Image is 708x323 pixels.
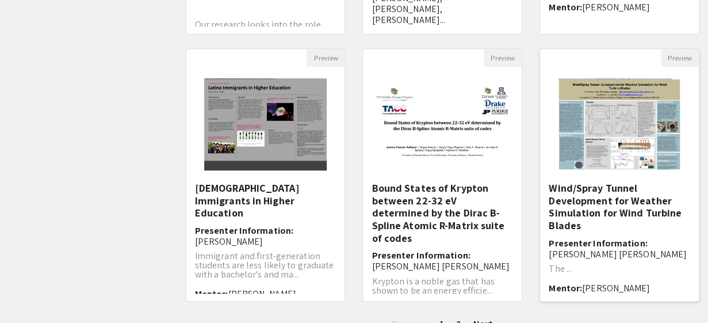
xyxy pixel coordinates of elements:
span: The ... [549,263,572,275]
img: <p>Latino Immigrants in Higher Education</p> [193,67,338,182]
img: <p class="ql-align-center"><strong style="color: black;">Wind/Spray Tunnel Development for Weathe... [546,67,692,182]
span: Mentor: [195,288,228,300]
span: [PERSON_NAME] [228,288,296,300]
span: Krypton is a noble gas that has shown to be an energy efficie... [372,275,494,297]
button: Preview [307,49,345,67]
button: Preview [484,49,522,67]
h6: Presenter Information: [372,250,513,272]
span: Mentor: [549,1,582,13]
h5: Wind/Spray Tunnel Development for Weather Simulation for Wind Turbine Blades [549,182,690,231]
span: [PERSON_NAME] [582,1,650,13]
h6: Presenter Information: [195,225,336,247]
span: [PERSON_NAME] [PERSON_NAME] [549,248,687,260]
p: Our research looks into the role that representational approaches play in research and design fie... [195,20,336,48]
h5: Bound States of Krypton between 22-32 eV determined by the Dirac B-Spline Atomic R-Matrix suite o... [372,182,513,244]
iframe: Chat [9,271,49,314]
h6: Presenter Information: [549,238,690,260]
span: Mentor: [549,282,582,294]
div: Open Presentation <p>Latino Immigrants in Higher Education</p> [186,48,346,302]
div: Open Presentation <p>Bound States of Krypton between 22-32 eV determined by the Dirac B-Spline At... [362,48,522,302]
div: Open Presentation <p class="ql-align-center"><strong style="color: black;">Wind/Spray Tunnel Deve... [539,48,699,302]
span: [PERSON_NAME] [PERSON_NAME] [372,260,510,272]
img: <p>Bound States of Krypton between 22-32 eV determined by the Dirac B-Spline Atomic R-Matrix suit... [363,75,522,174]
span: [PERSON_NAME] [582,282,650,294]
button: Preview [661,49,699,67]
h5: [DEMOGRAPHIC_DATA] Immigrants in Higher Education [195,182,336,219]
span: [PERSON_NAME] [195,235,263,248]
span: Immigrant and first-generation students are less likely to graduate with a bachelor's and ma... [195,250,334,280]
